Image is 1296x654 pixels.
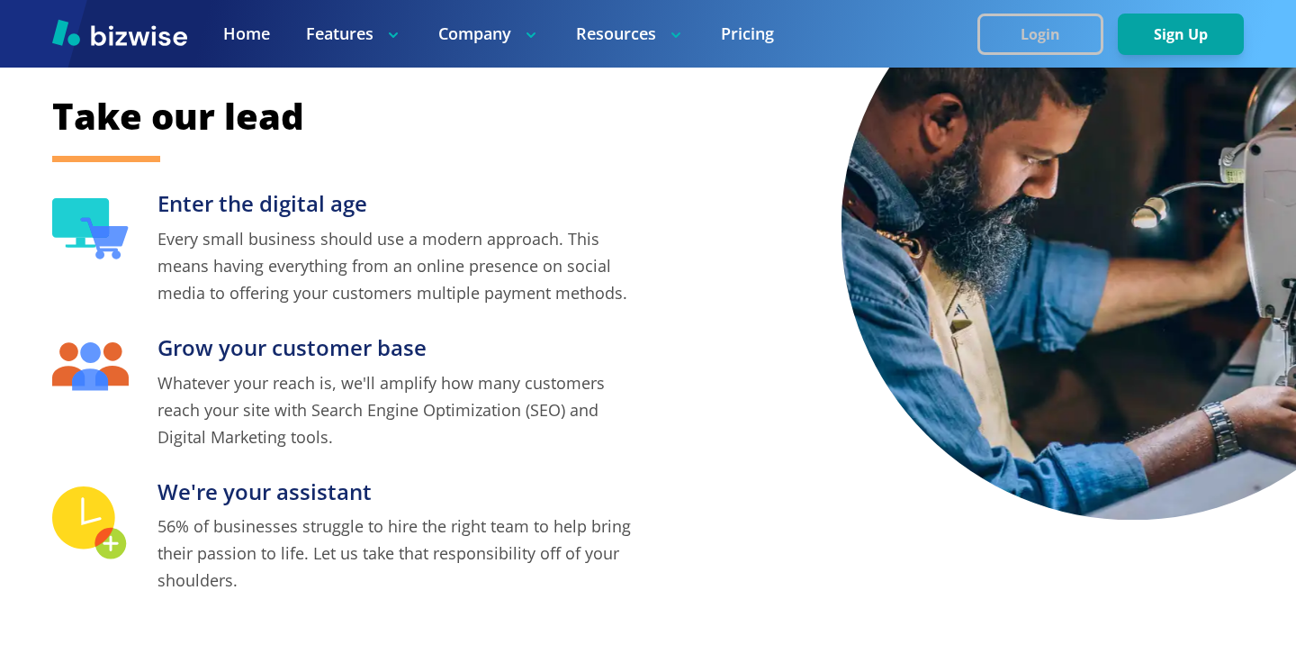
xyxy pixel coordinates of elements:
[721,23,774,45] a: Pricing
[52,92,1245,141] h2: Take our lead
[52,198,129,259] img: Enter the digital age Icon
[52,486,129,561] img: We're your assistant Icon
[977,14,1103,55] button: Login
[157,369,648,450] p: Whatever your reach is, we'll amplify how many customers reach your site with Search Engine Optim...
[157,513,648,594] p: 56% of businesses struggle to hire the right team to help bring their passion to life. Let us tak...
[157,225,648,306] p: Every small business should use a modern approach. This means having everything from an online pr...
[438,23,540,45] p: Company
[157,333,648,363] h3: Grow your customer base
[977,26,1118,43] a: Login
[52,342,129,391] img: Grow your customer base Icon
[52,19,187,46] img: Bizwise Logo
[223,23,270,45] a: Home
[576,23,685,45] p: Resources
[306,23,402,45] p: Features
[157,477,648,507] h3: We're your assistant
[157,189,648,219] h3: Enter the digital age
[1118,14,1244,55] button: Sign Up
[1118,26,1244,43] a: Sign Up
